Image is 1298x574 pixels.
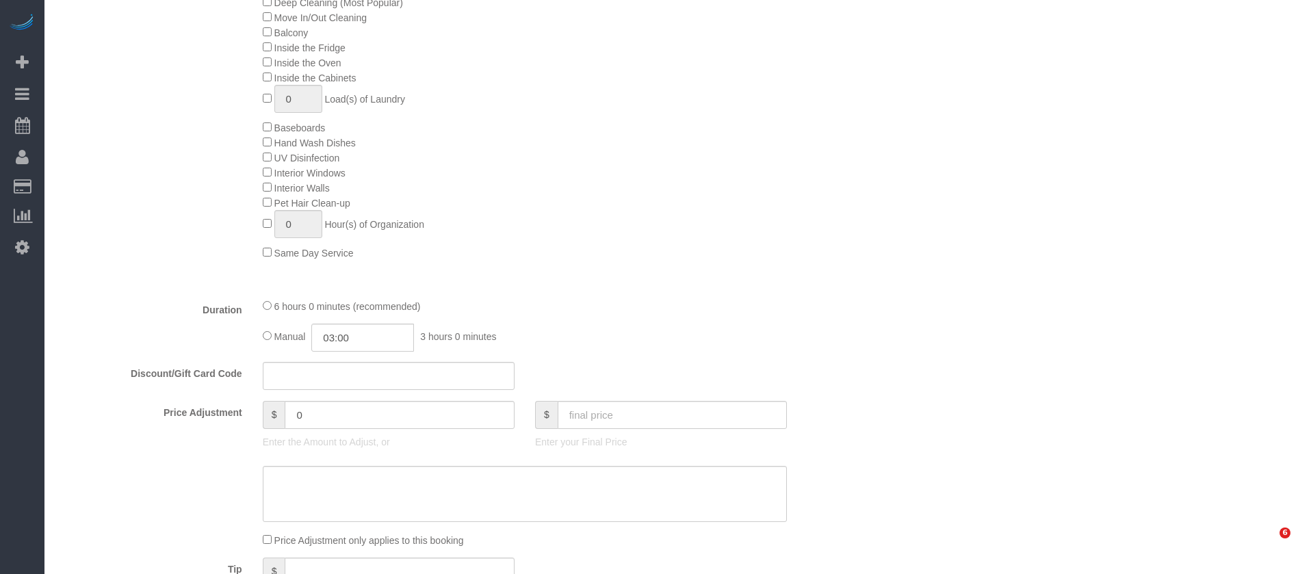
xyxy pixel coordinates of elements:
label: Duration [48,298,252,317]
span: Interior Walls [274,183,330,194]
span: 6 [1280,527,1290,538]
span: 6 hours 0 minutes (recommended) [274,301,421,312]
span: $ [535,401,558,429]
input: final price [558,401,787,429]
span: Same Day Service [274,248,354,259]
span: Inside the Cabinets [274,73,356,83]
span: UV Disinfection [274,153,340,164]
span: Interior Windows [274,168,346,179]
span: Load(s) of Laundry [324,94,405,105]
label: Discount/Gift Card Code [48,362,252,380]
span: $ [263,401,285,429]
label: Price Adjustment [48,401,252,419]
span: Move In/Out Cleaning [274,12,367,23]
p: Enter your Final Price [535,435,787,449]
img: Automaid Logo [8,14,36,33]
span: Pet Hair Clean-up [274,198,350,209]
span: Hand Wash Dishes [274,138,356,148]
span: Baseboards [274,122,326,133]
span: Hour(s) of Organization [324,219,424,230]
span: Manual [274,331,306,342]
p: Enter the Amount to Adjust, or [263,435,515,449]
span: Balcony [274,27,309,38]
span: 3 hours 0 minutes [420,331,496,342]
span: Inside the Fridge [274,42,346,53]
span: Inside the Oven [274,57,341,68]
span: Price Adjustment only applies to this booking [274,535,464,546]
iframe: Intercom live chat [1251,527,1284,560]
